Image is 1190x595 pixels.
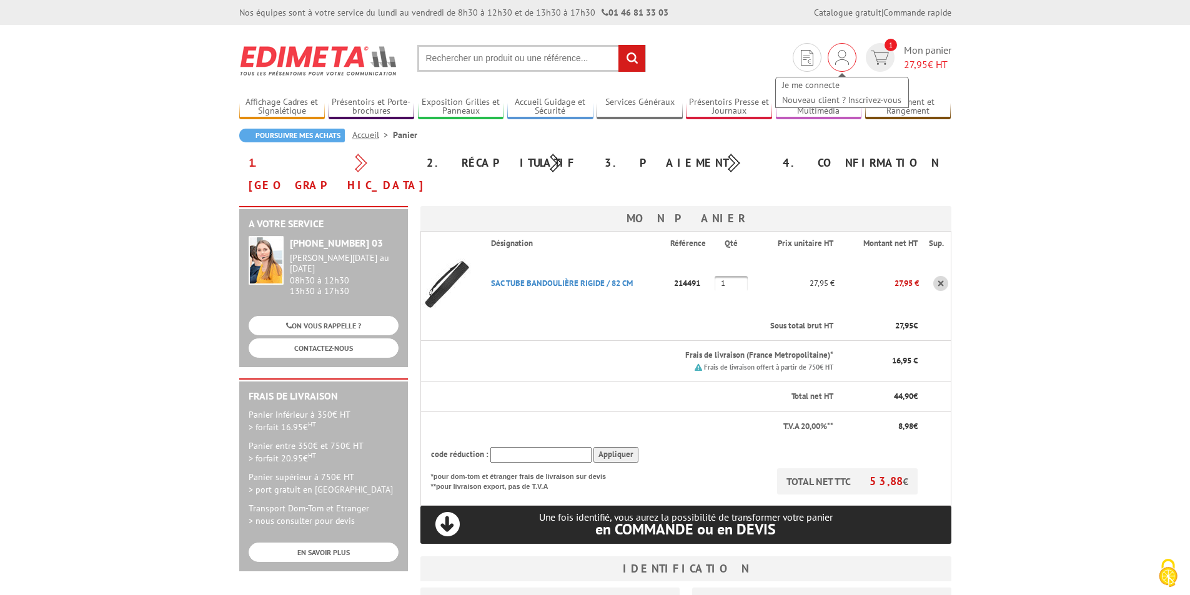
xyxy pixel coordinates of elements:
img: devis rapide [835,50,849,65]
span: > forfait 16.95€ [249,421,316,433]
a: ON VOUS RAPPELLE ? [249,316,399,335]
div: Nos équipes sont à votre service du lundi au vendredi de 8h30 à 12h30 et de 13h30 à 17h30 [239,6,668,19]
div: 3. Paiement [595,152,773,174]
span: 27,95 [904,58,928,71]
div: [PERSON_NAME][DATE] au [DATE] [290,253,399,274]
p: € [845,320,918,332]
img: devis rapide [801,50,813,66]
th: Sous total brut HT [481,312,835,341]
span: 8,98 [898,421,913,431]
p: 27,95 € [754,272,834,294]
p: Frais de livraison (France Metropolitaine)* [491,350,833,361]
div: 08h30 à 12h30 13h30 à 17h30 [290,253,399,296]
a: devis rapide 1 Mon panier 27,95€ HT [863,43,951,72]
h3: Mon panier [420,206,951,231]
input: Rechercher un produit ou une référence... [417,45,646,72]
a: Accueil Guidage et Sécurité [507,97,593,117]
img: picto.png [695,363,702,371]
a: Présentoirs Presse et Journaux [686,97,772,117]
p: Montant net HT [845,238,918,250]
div: Je me connecte Nouveau client ? Inscrivez-vous [828,43,856,72]
p: TOTAL NET TTC € [777,468,918,494]
img: SAC TUBE BANDOULIèRE RIGIDE / 82 CM [421,258,471,308]
img: Edimeta [239,37,399,84]
a: Affichage Cadres et Signalétique [239,97,325,117]
img: devis rapide [871,51,889,65]
p: Transport Dom-Tom et Etranger [249,502,399,527]
a: Exposition Grilles et Panneaux [418,97,504,117]
span: code réduction : [431,449,488,460]
p: 214491 [670,272,715,294]
p: Panier entre 350€ et 750€ HT [249,440,399,465]
h2: A votre service [249,219,399,230]
h2: Frais de Livraison [249,391,399,402]
p: Référence [670,238,713,250]
span: 1 [885,39,897,51]
p: € [845,421,918,433]
a: SAC TUBE BANDOULIèRE RIGIDE / 82 CM [491,278,633,288]
p: T.V.A 20,00%** [431,421,833,433]
th: Désignation [481,232,670,255]
sup: HT [308,420,316,428]
a: Nouveau client ? Inscrivez-vous [776,92,908,107]
h3: Identification [420,556,951,581]
span: 44,90 [894,391,913,401]
span: > nous consulter pour devis [249,515,355,526]
a: CONTACTEZ-NOUS [249,338,399,358]
th: Sup. [919,232,951,255]
span: € HT [904,57,951,72]
div: 2. Récapitulatif [417,152,595,174]
p: Une fois identifié, vous aurez la possibilité de transformer votre panier [420,511,951,537]
p: 27,95 € [835,272,920,294]
input: Appliquer [593,447,638,463]
sup: HT [308,451,316,460]
a: Présentoirs et Porte-brochures [329,97,415,117]
div: 1. [GEOGRAPHIC_DATA] [239,152,417,197]
button: Cookies (fenêtre modale) [1146,553,1190,595]
a: Accueil [352,129,393,140]
img: Cookies (fenêtre modale) [1153,558,1184,589]
span: 16,95 € [892,355,918,366]
img: widget-service.jpg [249,236,284,285]
strong: 01 46 81 33 03 [602,7,668,18]
a: Commande rapide [883,7,951,18]
th: Qté [715,232,755,255]
li: Panier [393,129,417,141]
span: 27,95 [895,320,913,331]
div: 4. Confirmation [773,152,951,174]
a: Services Généraux [597,97,683,117]
p: Prix unitaire HT [764,238,833,250]
span: Mon panier [904,43,951,72]
p: Total net HT [431,391,833,403]
p: Panier inférieur à 350€ HT [249,408,399,433]
span: en COMMANDE ou en DEVIS [595,519,776,539]
a: Catalogue gratuit [814,7,881,18]
span: > port gratuit en [GEOGRAPHIC_DATA] [249,484,393,495]
a: Je me connecte [776,77,908,92]
span: > forfait 20.95€ [249,453,316,464]
p: € [845,391,918,403]
a: EN SAVOIR PLUS [249,543,399,562]
div: | [814,6,951,19]
p: *pour dom-tom et étranger frais de livraison sur devis **pour livraison export, pas de T.V.A [431,468,618,491]
p: Panier supérieur à 750€ HT [249,471,399,496]
small: Frais de livraison offert à partir de 750€ HT [704,363,833,371]
a: Poursuivre mes achats [239,129,345,142]
strong: [PHONE_NUMBER] 03 [290,237,383,249]
input: rechercher [618,45,645,72]
span: 53,88 [870,474,903,488]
